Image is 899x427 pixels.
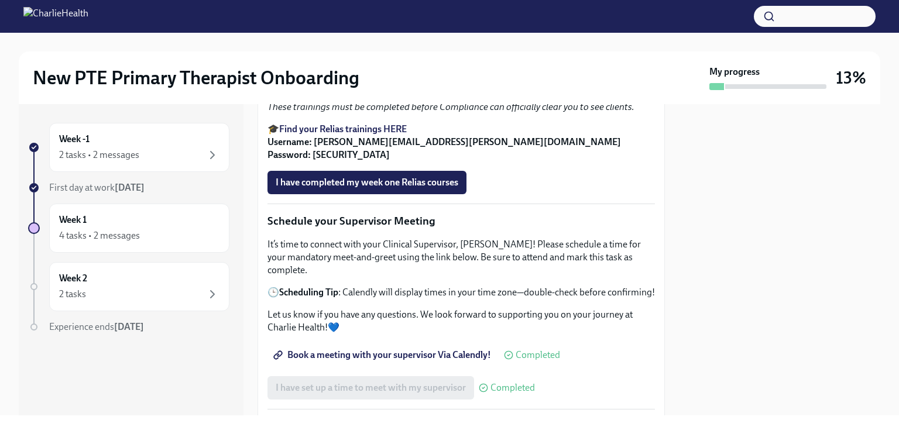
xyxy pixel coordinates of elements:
a: Find your Relias trainings HERE [279,123,407,135]
button: I have completed my week one Relias courses [267,171,466,194]
span: Completed [490,383,535,392]
span: Book a meeting with your supervisor Via Calendly! [276,349,491,361]
p: 🎓 [267,123,655,161]
h2: New PTE Primary Therapist Onboarding [33,66,359,89]
strong: My progress [709,66,760,78]
h6: Week 1 [59,213,87,226]
strong: [DATE] [115,182,145,193]
span: First day at work [49,182,145,193]
a: Week 22 tasks [28,262,229,311]
strong: [DATE] [114,321,144,332]
a: Week -12 tasks • 2 messages [28,123,229,172]
h6: Week 2 [59,272,87,285]
h6: Week -1 [59,133,90,146]
span: Experience ends [49,321,144,332]
p: 🕒 : Calendly will display times in your time zone—double-check before confirming! [267,286,655,299]
p: Schedule your Supervisor Meeting [267,213,655,229]
a: Week 14 tasks • 2 messages [28,204,229,253]
span: I have completed my week one Relias courses [276,177,458,188]
strong: Username: [PERSON_NAME][EMAIL_ADDRESS][PERSON_NAME][DOMAIN_NAME] Password: [SECURITY_DATA] [267,136,621,160]
p: It’s time to connect with your Clinical Supervisor, [PERSON_NAME]! Please schedule a time for you... [267,238,655,277]
div: 4 tasks • 2 messages [59,229,140,242]
p: Let us know if you have any questions. We look forward to supporting you on your journey at Charl... [267,308,655,334]
span: Completed [516,350,560,360]
img: CharlieHealth [23,7,88,26]
em: These trainings must be completed before Compliance can officially clear you to see clients. [267,101,634,112]
a: First day at work[DATE] [28,181,229,194]
div: 2 tasks • 2 messages [59,149,139,161]
strong: Scheduling Tip [279,287,338,298]
a: Book a meeting with your supervisor Via Calendly! [267,343,499,367]
div: 2 tasks [59,288,86,301]
h3: 13% [836,67,866,88]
